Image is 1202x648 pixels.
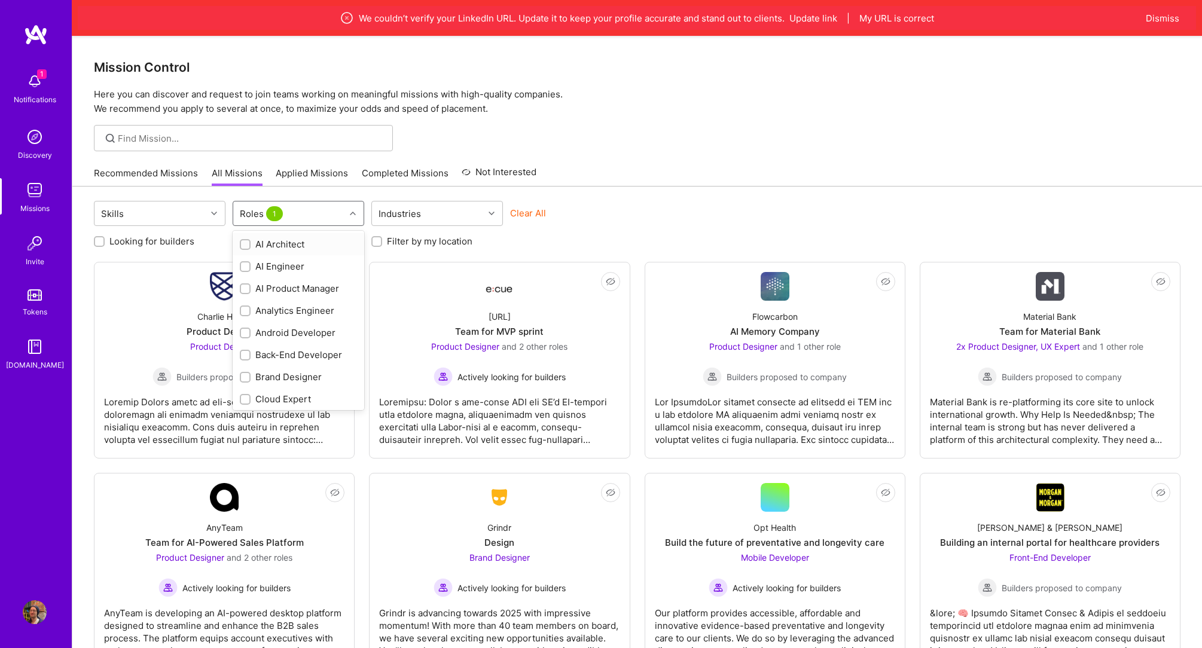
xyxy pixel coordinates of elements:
img: Company Logo [485,276,514,297]
div: Material Bank [1023,310,1076,323]
button: My URL is correct [859,12,934,25]
div: Build the future of preventative and longevity care [665,536,884,549]
img: guide book [23,335,47,359]
span: Front-End Developer [1009,552,1091,563]
button: Dismiss [1146,12,1179,25]
div: We couldn’t verify your LinkedIn URL. Update it to keep your profile accurate and stand out to cl... [134,11,1140,25]
div: Flowcarbon [752,310,798,323]
div: AI Architect [240,238,357,250]
img: Company Logo [1036,272,1064,301]
span: Actively looking for builders [182,582,291,594]
span: 2x Product Designer, UX Expert [956,341,1080,351]
span: Actively looking for builders [457,371,566,383]
span: and 1 other role [780,341,841,351]
div: Skills [98,205,127,222]
span: 1 [266,206,283,221]
span: Product Designer [190,341,258,351]
span: Mobile Developer [741,552,809,563]
img: Actively looking for builders [709,578,728,597]
span: Builders proposed to company [1002,582,1122,594]
img: logo [24,24,48,45]
i: icon EyeClosed [606,277,615,286]
div: [URL] [489,310,511,323]
span: Brand Designer [469,552,530,563]
span: Actively looking for builders [733,582,841,594]
span: | [847,12,850,25]
img: Builders proposed to company [978,578,997,597]
img: Builders proposed to company [978,367,997,386]
span: and 2 other roles [502,341,568,351]
p: Here you can discover and request to join teams working on meaningful missions with high-quality ... [94,87,1180,116]
div: [PERSON_NAME] & [PERSON_NAME] [977,521,1122,534]
span: Actively looking for builders [457,582,566,594]
div: AI Memory Company [730,325,820,338]
div: Tokens [23,305,47,318]
img: Company Logo [485,487,514,508]
div: Roles [237,205,288,222]
div: Material Bank is re-platforming its core site to unlock international growth. Why Help Is Needed&... [930,386,1170,446]
i: icon EyeClosed [881,488,890,497]
div: AnyTeam [206,521,243,534]
span: 1 [37,69,47,79]
div: Invite [26,255,44,268]
button: Update link [789,12,837,25]
i: icon Chevron [350,210,356,216]
div: Team for MVP sprint [455,325,544,338]
span: and 1 other role [1082,341,1143,351]
img: tokens [28,289,42,301]
div: Notifications [14,93,56,106]
input: Find Mission... [118,132,384,145]
label: Filter by my location [387,235,472,247]
img: Invite [23,231,47,255]
div: Team for AI-Powered Sales Platform [145,536,304,549]
img: teamwork [23,178,47,202]
div: Opt Health [753,521,796,534]
i: icon Chevron [489,210,495,216]
div: Brand Designer [240,371,357,383]
span: Product Designer [431,341,499,351]
span: Product Designer [709,341,777,351]
div: Loremipsu: Dolor s ame-conse ADI eli SE’d EI-tempori utla etdolore magna, aliquaenimadm ven quisn... [379,386,620,446]
div: Design [484,536,514,549]
div: AI Engineer [240,260,357,273]
button: Clear All [510,207,546,219]
div: Android Developer [240,326,357,339]
label: Looking for builders [109,235,194,247]
img: Builders proposed to company [703,367,722,386]
div: AI Product Manager [240,282,357,295]
div: Discovery [18,149,52,161]
img: Actively looking for builders [434,578,453,597]
span: Builders proposed to company [1002,371,1122,383]
div: Back-End Developer [240,349,357,361]
div: Industries [376,205,424,222]
i: icon EyeClosed [881,277,890,286]
h3: Mission Control [94,60,1180,75]
i: icon EyeClosed [1156,488,1166,497]
div: Charlie Health [197,310,252,323]
img: Company Logo [210,272,239,301]
div: Missions [20,202,50,215]
a: Recommended Missions [94,167,198,187]
img: Actively looking for builders [158,578,178,597]
div: Lor IpsumdoLor sitamet consecte ad elitsedd ei TEM inc u lab etdolore MA aliquaenim admi veniamq ... [655,386,895,446]
i: icon SearchGrey [103,132,117,145]
a: Completed Missions [362,167,449,187]
img: Actively looking for builders [434,367,453,386]
div: Loremip Dolors ametc ad eli-se-doe Tempori Utlabore et doloremagn ali enimadm veniamqui nostrudex... [104,386,344,446]
div: Analytics Engineer [240,304,357,317]
div: Product Designer [187,325,263,338]
div: Building an internal portal for healthcare providers [940,536,1160,549]
div: [DOMAIN_NAME] [6,359,64,371]
img: Company Logo [1036,483,1064,512]
a: All Missions [212,167,263,187]
img: Company Logo [210,483,239,512]
i: icon EyeClosed [330,488,340,497]
span: Product Designer [156,552,224,563]
i: icon EyeClosed [1156,277,1166,286]
a: Not Interested [462,165,536,187]
i: icon Chevron [211,210,217,216]
div: Grindr [487,521,511,534]
span: and 2 other roles [227,552,292,563]
span: Builders proposed to company [176,371,297,383]
a: Applied Missions [276,167,348,187]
